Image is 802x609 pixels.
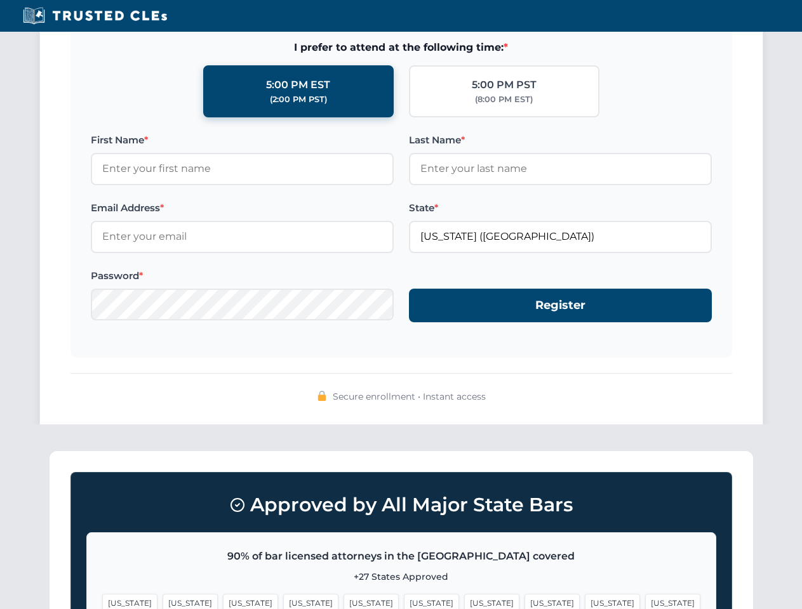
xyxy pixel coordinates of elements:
[91,133,394,148] label: First Name
[91,39,712,56] span: I prefer to attend at the following time:
[409,221,712,252] input: Florida (FL)
[86,488,716,522] h3: Approved by All Major State Bars
[409,289,712,322] button: Register
[91,153,394,185] input: Enter your first name
[91,221,394,252] input: Enter your email
[266,77,330,93] div: 5:00 PM EST
[102,570,700,584] p: +27 States Approved
[19,6,171,25] img: Trusted CLEs
[91,200,394,216] label: Email Address
[409,133,712,148] label: Last Name
[270,93,327,106] div: (2:00 PM PST)
[333,390,486,403] span: Secure enrollment • Instant access
[91,268,394,284] label: Password
[475,93,533,106] div: (8:00 PM EST)
[102,548,700,565] p: 90% of bar licensed attorneys in the [GEOGRAPHIC_DATA] covered
[409,200,712,216] label: State
[472,77,537,93] div: 5:00 PM PST
[409,153,712,185] input: Enter your last name
[317,391,327,401] img: 🔒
